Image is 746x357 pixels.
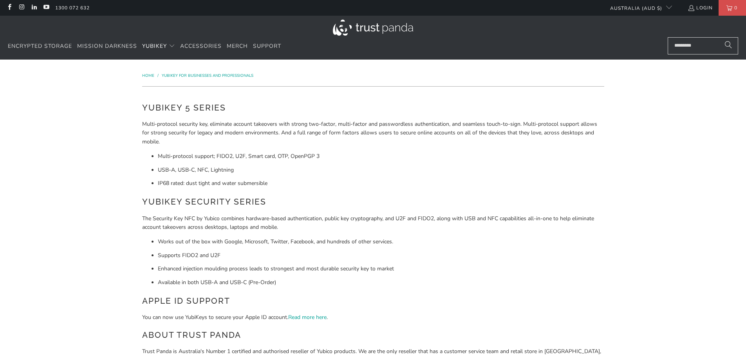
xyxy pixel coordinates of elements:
span: / [157,73,159,78]
button: Search [719,37,738,54]
a: Support [253,37,281,56]
a: YubiKey for Businesses and Professionals [162,73,253,78]
span: YubiKey [142,42,167,50]
span: Support [253,42,281,50]
input: Search... [668,37,738,54]
nav: Translation missing: en.navigation.header.main_nav [8,37,281,56]
a: 1300 072 632 [55,4,90,12]
p: You can now use YubiKeys to secure your Apple ID account. . [142,313,604,322]
a: Login [688,4,713,12]
a: Trust Panda Australia on LinkedIn [31,5,37,11]
li: Supports FIDO2 and U2F [158,251,604,260]
a: Trust Panda Australia on Facebook [6,5,13,11]
li: Enhanced injection moulding process leads to strongest and most durable security key to market [158,265,604,273]
h2: YubiKey 5 Series [142,101,604,114]
li: USB-A, USB-C, NFC, Lightning [158,166,604,174]
li: IP68 rated: dust tight and water submersible [158,179,604,188]
a: Home [142,73,155,78]
p: The Security Key NFC by Yubico combines hardware-based authentication, public key cryptography, a... [142,214,604,232]
span: Home [142,73,154,78]
span: Merch [227,42,248,50]
a: Trust Panda Australia on Instagram [18,5,25,11]
img: Trust Panda Australia [333,20,413,36]
a: Merch [227,37,248,56]
h2: About Trust Panda [142,329,604,341]
p: Multi-protocol security key, eliminate account takeovers with strong two-factor, multi-factor and... [142,120,604,146]
summary: YubiKey [142,37,175,56]
h2: Apple ID Support [142,295,604,307]
li: Available in both USB-A and USB-C (Pre-Order) [158,278,604,287]
a: Trust Panda Australia on YouTube [43,5,49,11]
li: Works out of the box with Google, Microsoft, Twitter, Facebook, and hundreds of other services. [158,237,604,246]
h2: YubiKey Security Series [142,196,604,208]
li: Multi-protocol support; FIDO2, U2F, Smart card, OTP, OpenPGP 3 [158,152,604,161]
span: Mission Darkness [77,42,137,50]
a: Accessories [180,37,222,56]
a: Mission Darkness [77,37,137,56]
a: Encrypted Storage [8,37,72,56]
span: Accessories [180,42,222,50]
span: Encrypted Storage [8,42,72,50]
a: Read more here [288,314,327,321]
